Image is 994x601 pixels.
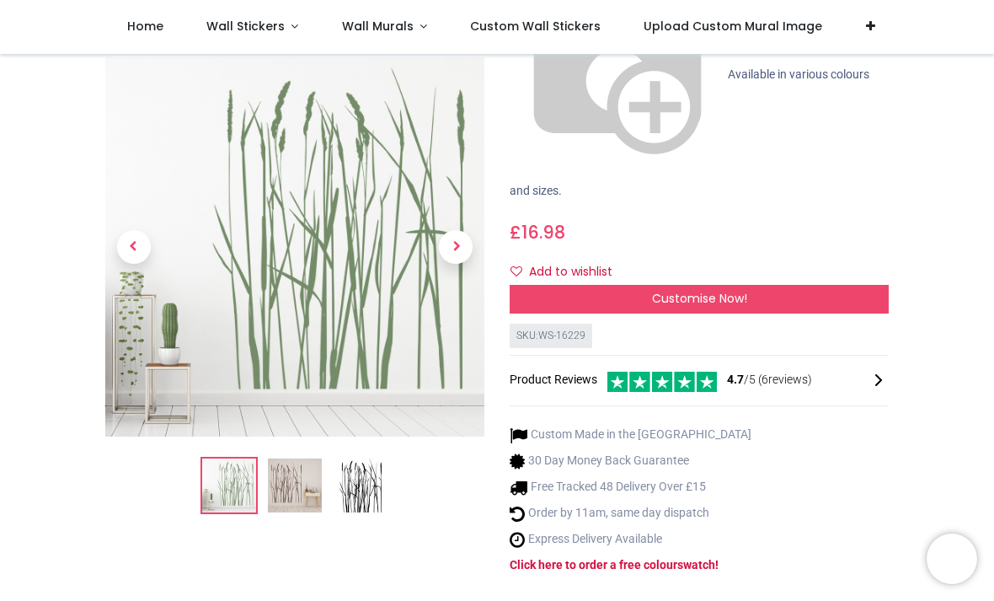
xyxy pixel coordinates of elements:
li: 30 Day Money Back Guarantee [510,453,751,470]
i: Add to wishlist [510,266,522,277]
a: swatch [677,558,715,571]
span: Home [127,18,163,35]
li: Express Delivery Available [510,531,751,549]
span: Customise Now! [652,290,747,307]
div: SKU: WS-16229 [510,324,592,348]
span: Wall Stickers [206,18,285,35]
span: 16.98 [521,220,565,244]
iframe: Brevo live chat [927,534,977,584]
li: Custom Made in the [GEOGRAPHIC_DATA] [510,427,751,444]
li: Free Tracked 48 Delivery Over £15 [510,479,751,496]
span: Custom Wall Stickers [470,18,601,35]
span: £ [510,220,565,244]
div: Product Reviews [510,369,889,392]
a: Click here to order a free colour [510,558,677,571]
img: WS-16229-03 [334,459,387,513]
img: WS-16229-02 [268,459,322,513]
span: Next [439,231,473,265]
a: ! [715,558,719,571]
img: Long Grass Flowers Trees Wall Sticker [202,459,256,513]
img: Long Grass Flowers Trees Wall Sticker [105,58,484,437]
a: Next [428,115,485,380]
span: 4.7 [727,373,744,386]
span: Wall Murals [342,18,414,35]
button: Add to wishlistAdd to wishlist [510,258,627,287]
span: Previous [117,231,151,265]
span: /5 ( 6 reviews) [727,372,812,389]
li: Order by 11am, same day dispatch [510,505,751,523]
span: Upload Custom Mural Image [644,18,822,35]
a: Previous [105,115,163,380]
